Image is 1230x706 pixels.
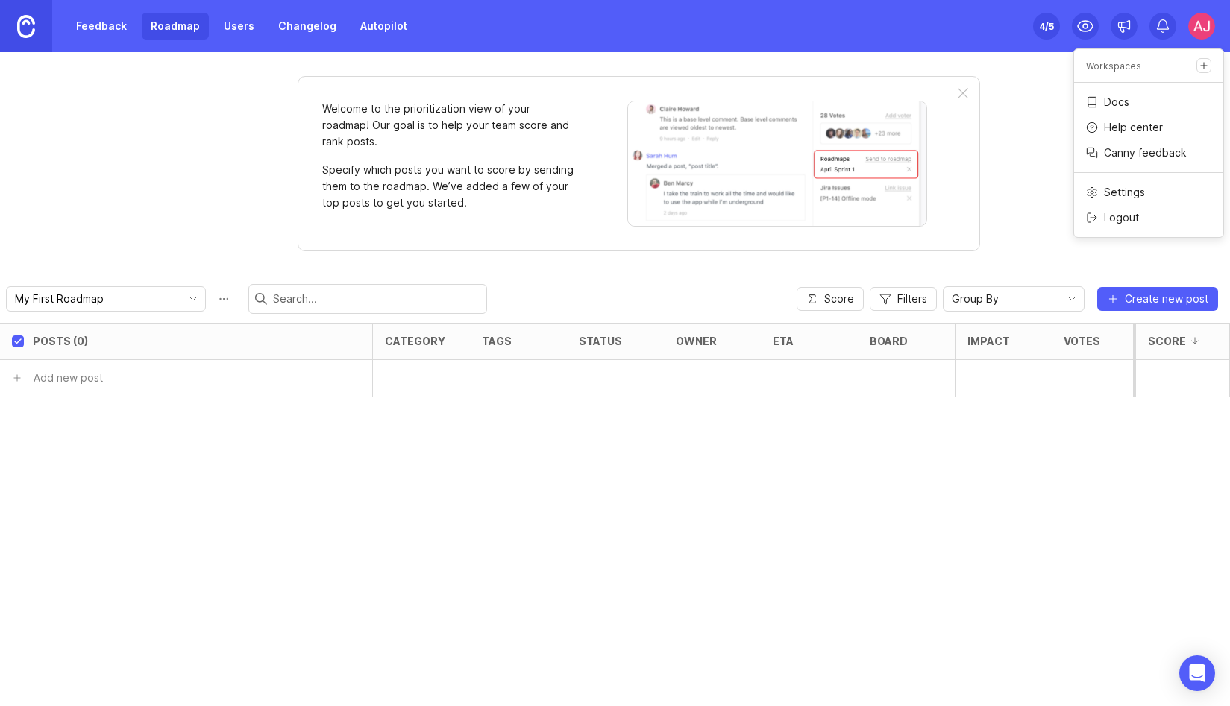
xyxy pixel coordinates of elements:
[1086,60,1141,72] p: Workspaces
[1074,180,1223,204] a: Settings
[1097,287,1218,311] button: Create new post
[1039,16,1054,37] div: 4 /5
[676,335,717,347] div: owner
[943,286,1085,312] div: toggle menu
[1104,120,1163,135] p: Help center
[1188,13,1215,40] img: AJ Hoke
[181,293,205,305] svg: toggle icon
[273,291,480,307] input: Search...
[482,335,512,347] div: tags
[967,335,1010,347] div: Impact
[870,335,908,347] div: board
[67,13,136,40] a: Feedback
[897,291,927,306] span: Filters
[824,291,854,306] span: Score
[1148,335,1186,347] div: Score
[1074,116,1223,139] a: Help center
[1104,185,1145,200] p: Settings
[1060,293,1084,305] svg: toggle icon
[952,291,999,307] span: Group By
[870,287,937,311] button: Filters
[773,335,794,347] div: eta
[797,287,864,311] button: Score
[1104,95,1129,110] p: Docs
[33,335,88,347] div: Posts (0)
[1104,145,1187,160] p: Canny feedback
[627,101,927,227] img: When viewing a post, you can send it to a roadmap
[385,335,445,347] div: category
[17,15,35,38] img: Canny Home
[1125,291,1208,306] span: Create new post
[212,287,236,311] button: Roadmap options
[1064,335,1100,347] div: Votes
[1074,141,1223,165] a: Canny feedback
[1179,655,1215,691] div: Open Intercom Messenger
[579,335,622,347] div: status
[15,291,180,307] input: My First Roadmap
[1104,210,1139,225] p: Logout
[1074,90,1223,114] a: Docs
[322,101,576,150] p: Welcome to the prioritization view of your roadmap! Our goal is to help your team score and rank ...
[215,13,263,40] a: Users
[269,13,345,40] a: Changelog
[1196,58,1211,73] a: Create a new workspace
[142,13,209,40] a: Roadmap
[6,286,206,312] div: toggle menu
[34,370,103,386] div: Add new post
[1033,13,1060,40] button: 4/5
[351,13,416,40] a: Autopilot
[322,162,576,211] p: Specify which posts you want to score by sending them to the roadmap. We’ve added a few of your t...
